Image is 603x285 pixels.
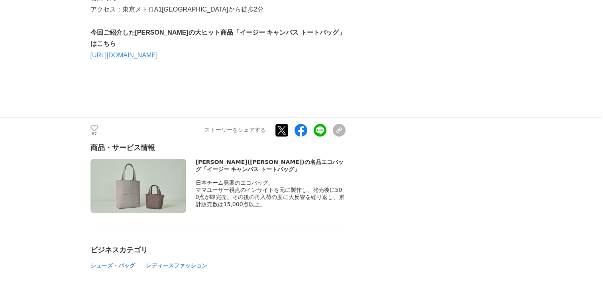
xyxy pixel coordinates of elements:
div: [PERSON_NAME]([PERSON_NAME])の名品エコバッグ「イージー キャンバス トートバッグ」 [196,159,346,173]
span: 日本チーム発案のエコバッグ。 [196,180,274,186]
a: [URL][DOMAIN_NAME] [90,52,158,59]
p: ストーリーをシェアする [204,127,266,134]
div: 商品・サービス情報 [90,143,346,152]
img: thumbnail_a2dac970-8cdb-11ee-ae9c-4f24c7966d70.jpg [90,159,186,213]
a: シューズ・バッグ [90,264,136,268]
a: レディースファッション [146,264,207,268]
span: レディースファッション [146,262,207,269]
span: ママユーザー視点のインサイトを元に製作し、発売後に500点が即完売。その後の再入荷の度に大反響を繰り返し、累計販売数は15,000点以上。 [196,187,344,207]
p: 67 [90,132,98,136]
strong: 今回ご紹介した[PERSON_NAME]の大ヒット商品「イージー キャンバス トートバッグ」はこちら [90,29,345,47]
p: アクセス：東京メトロA1[GEOGRAPHIC_DATA]から徒歩2分 [90,4,346,16]
div: ビジネスカテゴリ [90,245,346,255]
span: シューズ・バッグ [90,262,135,269]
